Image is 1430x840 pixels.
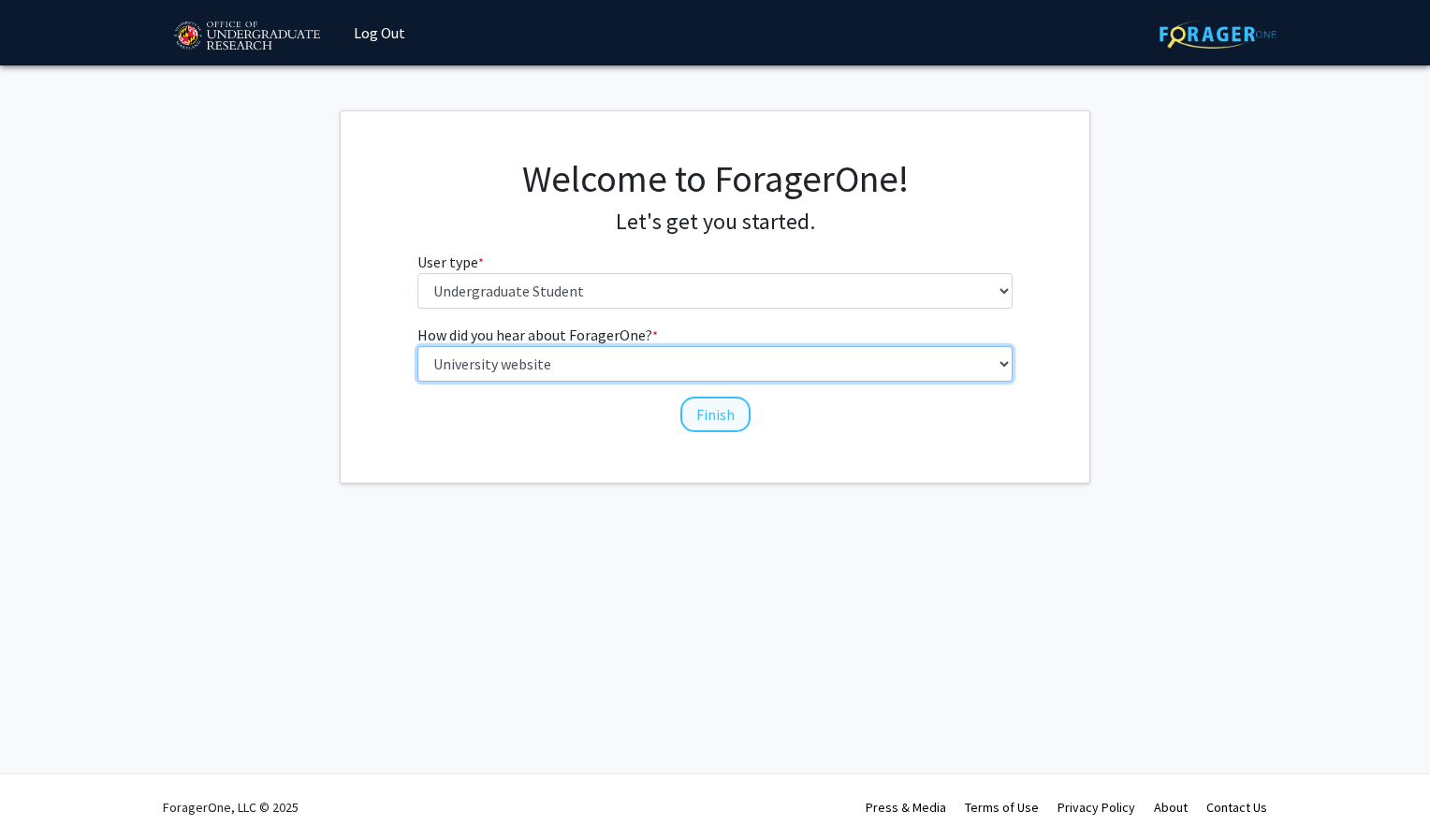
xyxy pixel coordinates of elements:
[680,397,751,432] button: Finish
[417,209,1014,236] h4: Let's get you started.
[417,324,658,346] label: How did you hear about ForagerOne?
[417,251,484,273] label: User type
[1206,799,1267,816] a: Contact Us
[163,775,299,840] div: ForagerOne, LLC © 2025
[14,756,80,826] iframe: Chat
[1058,799,1135,816] a: Privacy Policy
[1154,799,1188,816] a: About
[1160,20,1277,49] img: ForagerOne Logo
[965,799,1039,816] a: Terms of Use
[168,13,326,60] img: University of Maryland Logo
[866,799,946,816] a: Press & Media
[417,156,1014,201] h1: Welcome to ForagerOne!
